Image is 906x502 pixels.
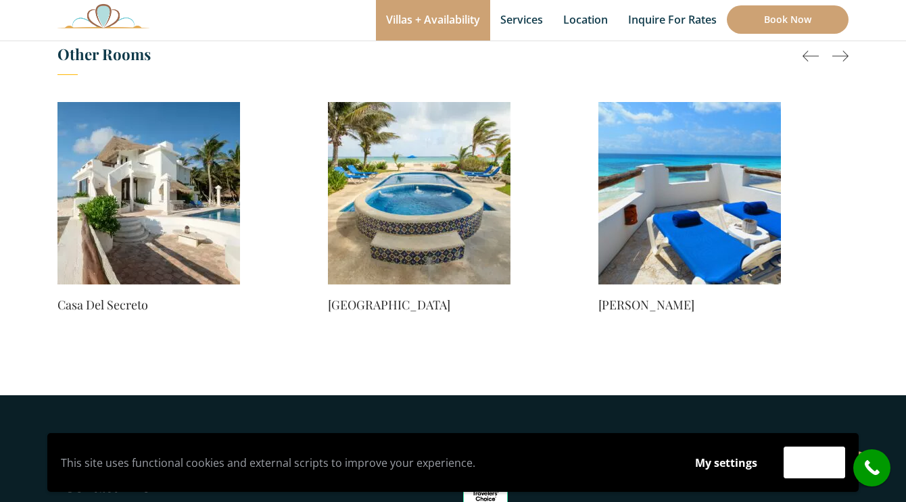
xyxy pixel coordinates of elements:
[857,453,887,483] i: call
[57,41,849,75] h3: Other Rooms
[853,449,890,486] a: call
[61,453,669,473] p: This site uses functional cookies and external scripts to improve your experience.
[784,447,845,478] button: Accept
[598,295,781,314] a: [PERSON_NAME]
[57,3,149,28] img: Awesome Logo
[727,5,849,34] a: Book Now
[682,447,770,478] button: My settings
[57,295,240,314] a: Casa Del Secreto
[328,295,510,314] a: [GEOGRAPHIC_DATA]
